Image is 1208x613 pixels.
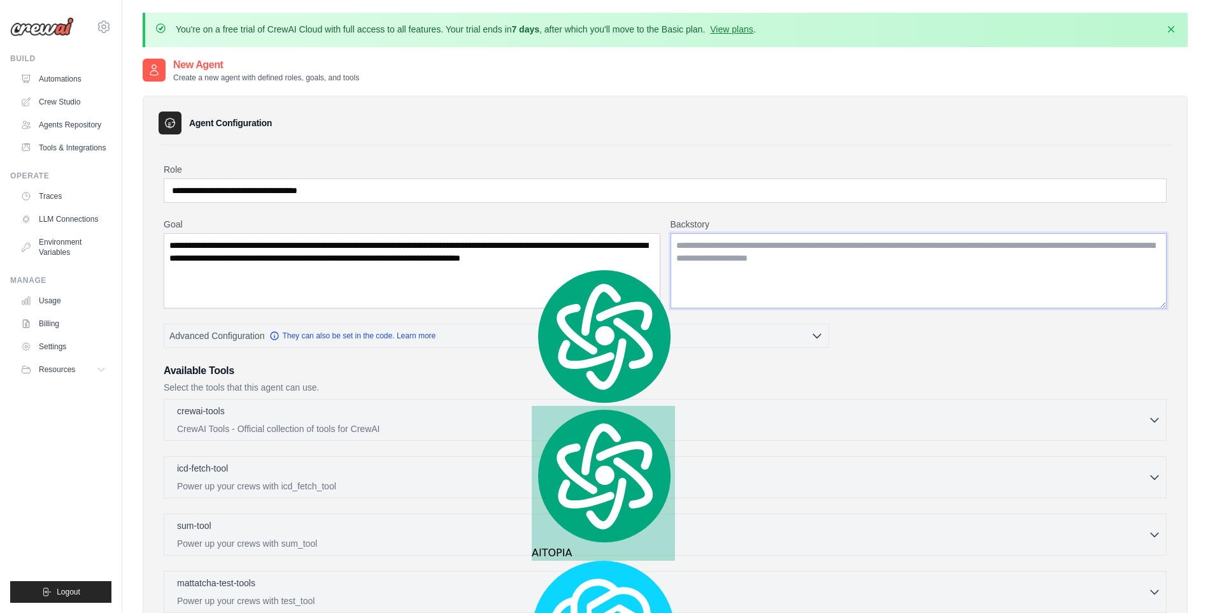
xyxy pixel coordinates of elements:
label: Goal [164,218,660,231]
a: Tools & Integrations [15,138,111,158]
div: Operate [10,171,111,181]
span: Logout [57,587,80,597]
p: Select the tools that this agent can use. [164,381,1167,394]
a: They can also be set in the code. Learn more [269,331,436,341]
label: Backstory [671,218,1167,231]
h3: Available Tools [164,363,1167,379]
label: Role [164,163,1167,176]
h2: New Agent [173,57,359,73]
a: Environment Variables [15,232,111,263]
p: Power up your crews with icd_fetch_tool [177,480,1148,493]
a: Traces [15,186,111,206]
a: Automations [15,69,111,89]
p: CrewAI Tools - Official collection of tools for CrewAI [177,422,1148,435]
button: Logout [10,581,111,603]
strong: 7 days [511,24,539,34]
a: Settings [15,336,111,357]
button: Resources [15,359,111,380]
p: Power up your crews with sum_tool [177,537,1148,550]
a: Crew Studio [15,92,111,112]
div: Manage [10,275,111,285]
a: Billing [15,314,111,334]
div: AITOPIA [532,406,675,561]
span: Resources [39,364,75,375]
p: mattatcha-test-tools [177,577,255,589]
p: Power up your crews with test_tool [177,595,1148,607]
p: crewai-tools [177,405,225,417]
a: Usage [15,291,111,311]
a: View plans [710,24,753,34]
a: Agents Repository [15,115,111,135]
div: Build [10,54,111,64]
img: Logo [10,17,74,36]
button: Advanced Configuration They can also be set in the code. Learn more [164,324,828,347]
button: icd-fetch-tool Power up your crews with icd_fetch_tool [169,462,1161,493]
p: icd-fetch-tool [177,462,228,475]
h3: Agent Configuration [189,117,272,129]
p: sum-tool [177,519,211,532]
a: LLM Connections [15,209,111,229]
span: Advanced Configuration [169,329,264,342]
button: crewai-tools CrewAI Tools - Official collection of tools for CrewAI [169,405,1161,435]
p: Create a new agent with defined roles, goals, and tools [173,73,359,83]
p: You're on a free trial of CrewAI Cloud with full access to all features. Your trial ends in , aft... [176,23,756,36]
button: sum-tool Power up your crews with sum_tool [169,519,1161,550]
button: mattatcha-test-tools Power up your crews with test_tool [169,577,1161,607]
